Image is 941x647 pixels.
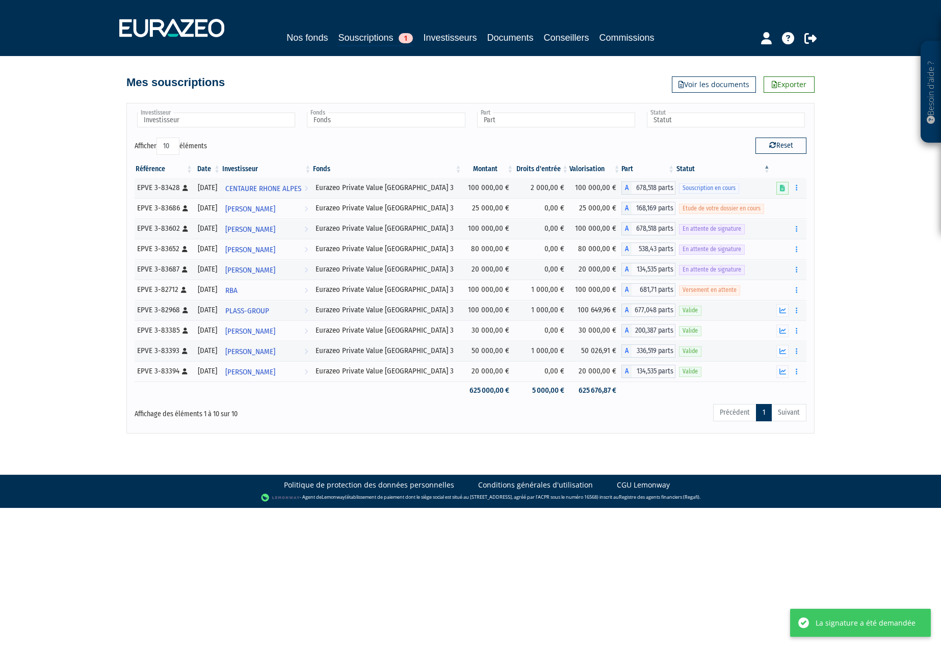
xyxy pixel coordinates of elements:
i: Voir l'investisseur [304,363,308,382]
td: 100 000,00 € [463,178,515,198]
a: Lemonway [322,494,345,500]
td: 0,00 € [514,239,569,259]
td: 100 649,96 € [569,300,621,320]
span: 681,71 parts [632,283,676,296]
span: A [621,324,632,337]
a: [PERSON_NAME] [221,320,312,341]
div: [DATE] [197,305,218,315]
td: 0,00 € [514,259,569,280]
span: 1 [399,33,413,43]
a: Conseillers [544,31,589,45]
a: Politique de protection des données personnelles [284,480,454,490]
i: [Français] Personne physique [182,205,188,211]
i: Voir l'investisseur [304,322,308,341]
div: EPVE 3-83686 [137,203,190,213]
td: 80 000,00 € [569,239,621,259]
td: 20 000,00 € [463,361,515,382]
td: 0,00 € [514,320,569,341]
button: Reset [755,138,806,154]
span: [PERSON_NAME] [225,261,275,280]
div: EPVE 3-83393 [137,345,190,356]
i: Voir l'investisseur [304,240,308,259]
div: [DATE] [197,264,218,275]
span: Versement en attente [679,285,740,295]
i: [Français] Personne physique [182,246,188,252]
a: PLASS-GROUP [221,300,312,320]
i: Voir l'investisseur [304,302,308,320]
span: 677,048 parts [632,304,676,317]
td: 25 000,00 € [463,198,515,219]
td: 0,00 € [514,361,569,382]
div: Eurazeo Private Value [GEOGRAPHIC_DATA] 3 [316,366,459,376]
span: 678,518 parts [632,181,676,195]
div: [DATE] [197,284,218,295]
a: Voir les documents [672,76,756,93]
i: [Français] Personne physique [182,185,188,191]
span: 678,518 parts [632,222,676,235]
div: A - Eurazeo Private Value Europe 3 [621,344,676,358]
span: A [621,242,632,256]
span: Souscription en cours [679,183,739,193]
div: EPVE 3-83394 [137,366,190,376]
th: Investisseur: activer pour trier la colonne par ordre croissant [221,160,312,178]
td: 30 000,00 € [569,320,621,341]
a: Documents [487,31,534,45]
a: [PERSON_NAME] [221,259,312,280]
i: Voir l'investisseur [304,281,308,300]
span: [PERSON_NAME] [225,363,275,382]
span: Valide [679,346,701,356]
div: - Agent de (établissement de paiement dont le siège social est situé au [STREET_ADDRESS], agréé p... [10,493,931,503]
td: 30 000,00 € [463,320,515,341]
td: 0,00 € [514,219,569,239]
td: 1 000,00 € [514,341,569,361]
td: 1 000,00 € [514,280,569,300]
td: 80 000,00 € [463,239,515,259]
td: 5 000,00 € [514,382,569,399]
td: 0,00 € [514,198,569,219]
a: [PERSON_NAME] [221,239,312,259]
div: [DATE] [197,182,218,193]
span: A [621,263,632,276]
i: [Français] Personne physique [182,266,188,273]
span: [PERSON_NAME] [225,200,275,219]
span: A [621,202,632,215]
span: A [621,344,632,358]
div: A - Eurazeo Private Value Europe 3 [621,304,676,317]
div: [DATE] [197,203,218,213]
div: [DATE] [197,345,218,356]
div: Affichage des éléments 1 à 10 sur 10 [135,403,406,419]
span: Etude de votre dossier en cours [679,204,764,213]
span: A [621,283,632,296]
span: 134,535 parts [632,263,676,276]
span: [PERSON_NAME] [225,220,275,239]
th: Fonds: activer pour trier la colonne par ordre croissant [312,160,462,178]
th: Référence : activer pour trier la colonne par ordre croissant [135,160,194,178]
a: [PERSON_NAME] [221,361,312,382]
div: A - Eurazeo Private Value Europe 3 [621,283,676,296]
div: EPVE 3-82968 [137,305,190,315]
i: Voir l'investisseur [304,200,308,219]
div: Eurazeo Private Value [GEOGRAPHIC_DATA] 3 [316,182,459,193]
span: Valide [679,306,701,315]
i: [Français] Personne physique [182,307,188,313]
td: 50 000,00 € [463,341,515,361]
div: EPVE 3-82712 [137,284,190,295]
td: 100 000,00 € [569,280,621,300]
span: Valide [679,367,701,376]
div: Eurazeo Private Value [GEOGRAPHIC_DATA] 3 [316,244,459,254]
div: A - Eurazeo Private Value Europe 3 [621,222,676,235]
div: Eurazeo Private Value [GEOGRAPHIC_DATA] 3 [316,325,459,336]
div: [DATE] [197,223,218,234]
a: [PERSON_NAME] [221,341,312,361]
span: 336,519 parts [632,344,676,358]
span: [PERSON_NAME] [225,342,275,361]
img: 1732889491-logotype_eurazeo_blanc_rvb.png [119,19,224,37]
td: 100 000,00 € [463,280,515,300]
a: CGU Lemonway [617,480,670,490]
div: A - Eurazeo Private Value Europe 3 [621,365,676,378]
a: Registre des agents financiers (Regafi) [619,494,699,500]
td: 20 000,00 € [569,259,621,280]
td: 100 000,00 € [463,219,515,239]
a: Conditions générales d'utilisation [478,480,593,490]
i: Voir l'investisseur [304,179,308,198]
